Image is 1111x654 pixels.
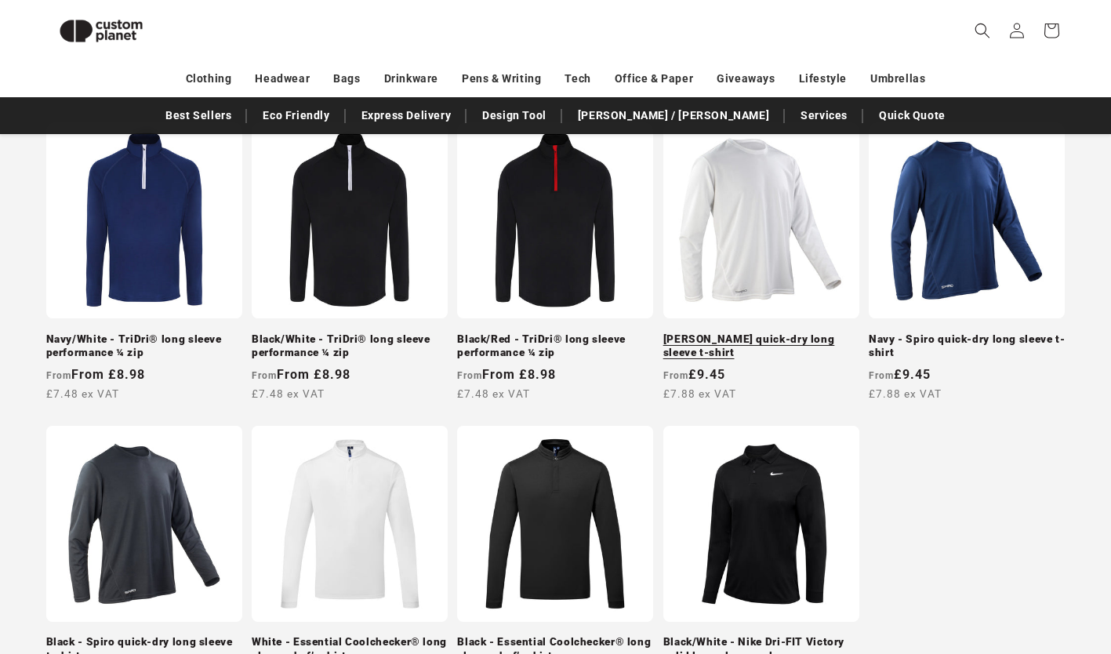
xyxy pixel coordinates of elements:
[965,13,1000,48] summary: Search
[869,332,1065,360] a: Navy - Spiro quick-dry long sleeve t-shirt
[46,6,156,56] img: Custom Planet
[354,102,459,129] a: Express Delivery
[255,65,310,93] a: Headwear
[255,102,337,129] a: Eco Friendly
[462,65,541,93] a: Pens & Writing
[474,102,554,129] a: Design Tool
[663,332,859,360] a: [PERSON_NAME] quick-dry long sleeve t-shirt
[793,102,855,129] a: Services
[849,485,1111,654] iframe: Chat Widget
[46,332,242,360] a: Navy/White - TriDri® long sleeve performance ¼ zip
[570,102,777,129] a: [PERSON_NAME] / [PERSON_NAME]
[565,65,590,93] a: Tech
[186,65,232,93] a: Clothing
[717,65,775,93] a: Giveaways
[871,102,953,129] a: Quick Quote
[333,65,360,93] a: Bags
[158,102,239,129] a: Best Sellers
[615,65,693,93] a: Office & Paper
[252,332,448,360] a: Black/White - TriDri® long sleeve performance ¼ zip
[457,332,653,360] a: Black/Red - TriDri® long sleeve performance ¼ zip
[799,65,847,93] a: Lifestyle
[384,65,438,93] a: Drinkware
[870,65,925,93] a: Umbrellas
